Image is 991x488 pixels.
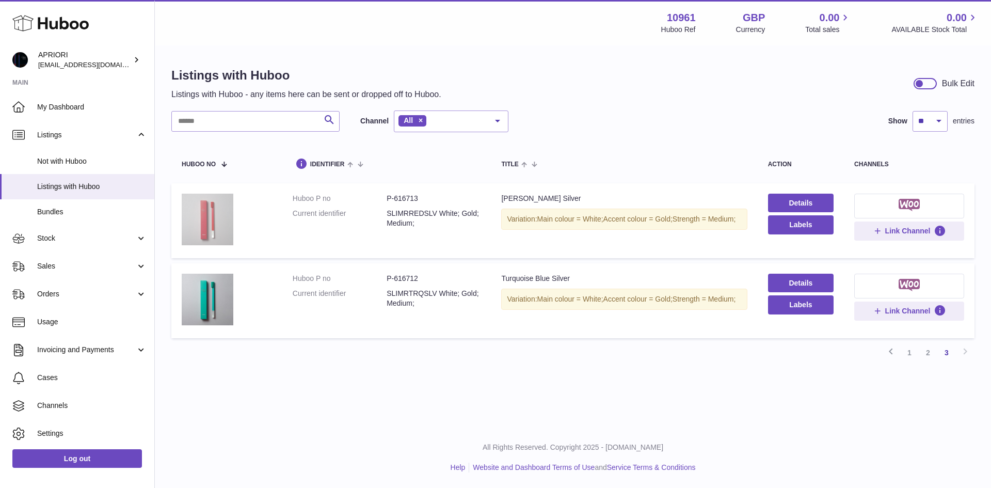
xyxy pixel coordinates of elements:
div: Turquoise Blue Silver [501,274,747,284]
a: Details [768,274,834,292]
a: Log out [12,449,142,468]
span: 0.00 [947,11,967,25]
span: Bundles [37,207,147,217]
span: Usage [37,317,147,327]
span: Listings with Huboo [37,182,147,192]
dd: SLIMRTRQSLV White; Gold; Medium; [387,289,481,308]
label: Channel [360,116,389,126]
dt: Huboo P no [293,274,387,284]
span: identifier [310,161,345,168]
a: 0.00 AVAILABLE Stock Total [891,11,979,35]
p: All Rights Reserved. Copyright 2025 - [DOMAIN_NAME] [163,443,983,452]
span: Strength = Medium; [673,295,736,303]
a: 2 [919,343,937,362]
span: Not with Huboo [37,156,147,166]
span: AVAILABLE Stock Total [891,25,979,35]
div: Variation: [501,209,747,230]
button: Labels [768,215,834,234]
div: Huboo Ref [661,25,696,35]
a: Help [451,463,466,471]
span: Stock [37,233,136,243]
div: [PERSON_NAME] Silver [501,194,747,203]
img: woocommerce-small.png [899,199,920,211]
span: Accent colour = Gold; [603,295,673,303]
h1: Listings with Huboo [171,67,441,84]
span: Channels [37,401,147,411]
strong: 10961 [667,11,696,25]
label: Show [888,116,907,126]
span: Main colour = White; [537,295,603,303]
img: Carmine Red Silver [182,194,233,245]
div: APRIORI [38,50,131,70]
span: 0.00 [820,11,840,25]
a: Website and Dashboard Terms of Use [473,463,595,471]
span: Link Channel [885,226,931,235]
span: Main colour = White; [537,215,603,223]
a: 1 [900,343,919,362]
div: channels [854,161,964,168]
span: entries [953,116,974,126]
div: Bulk Edit [942,78,974,89]
strong: GBP [743,11,765,25]
li: and [469,463,695,473]
img: internalAdmin-10961@internal.huboo.com [12,52,28,68]
span: All [404,116,413,124]
span: [EMAIL_ADDRESS][DOMAIN_NAME] [38,60,152,69]
dd: P-616713 [387,194,481,203]
dd: SLIMRREDSLV White; Gold; Medium; [387,209,481,228]
span: Link Channel [885,306,931,316]
span: Sales [37,261,136,271]
span: Listings [37,130,136,140]
span: Cases [37,373,147,383]
p: Listings with Huboo - any items here can be sent or dropped off to Huboo. [171,89,441,100]
a: Service Terms & Conditions [607,463,696,471]
div: action [768,161,834,168]
button: Link Channel [854,302,964,320]
span: Invoicing and Payments [37,345,136,355]
a: 0.00 Total sales [805,11,851,35]
div: Currency [736,25,765,35]
dd: P-616712 [387,274,481,284]
span: Orders [37,289,136,299]
button: Link Channel [854,222,964,240]
span: title [501,161,518,168]
span: Total sales [805,25,851,35]
span: Accent colour = Gold; [603,215,673,223]
span: My Dashboard [37,102,147,112]
dt: Huboo P no [293,194,387,203]
img: woocommerce-small.png [899,279,920,291]
div: Variation: [501,289,747,310]
span: Strength = Medium; [673,215,736,223]
a: 3 [937,343,956,362]
span: Huboo no [182,161,216,168]
a: Details [768,194,834,212]
button: Labels [768,295,834,314]
dt: Current identifier [293,289,387,308]
dt: Current identifier [293,209,387,228]
span: Settings [37,429,147,438]
img: Turquoise Blue Silver [182,274,233,325]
